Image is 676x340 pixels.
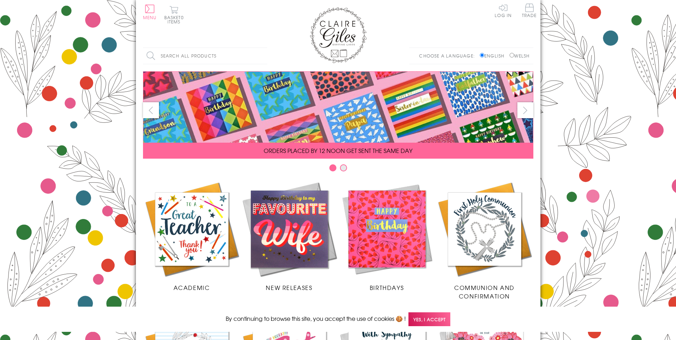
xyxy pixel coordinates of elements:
[338,180,436,292] a: Birthdays
[340,164,347,171] button: Carousel Page 2
[143,48,267,64] input: Search all products
[143,180,241,292] a: Academic
[480,53,484,57] input: English
[522,4,537,17] span: Trade
[241,180,338,292] a: New Releases
[143,164,533,175] div: Carousel Pagination
[266,283,312,292] span: New Releases
[510,53,514,57] input: Welsh
[495,4,512,17] a: Log In
[436,180,533,300] a: Communion and Confirmation
[419,53,478,59] p: Choose a language:
[164,6,184,24] button: Basket0 items
[329,164,336,171] button: Carousel Page 1 (Current Slide)
[143,102,159,118] button: prev
[522,4,537,19] a: Trade
[510,53,530,59] label: Welsh
[143,14,157,21] span: Menu
[408,312,450,326] span: Yes, I accept
[260,48,267,64] input: Search
[517,102,533,118] button: next
[174,283,210,292] span: Academic
[264,146,412,155] span: ORDERS PLACED BY 12 NOON GET SENT THE SAME DAY
[143,5,157,20] button: Menu
[310,7,367,63] img: Claire Giles Greetings Cards
[480,53,508,59] label: English
[370,283,404,292] span: Birthdays
[454,283,515,300] span: Communion and Confirmation
[167,14,184,25] span: 0 items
